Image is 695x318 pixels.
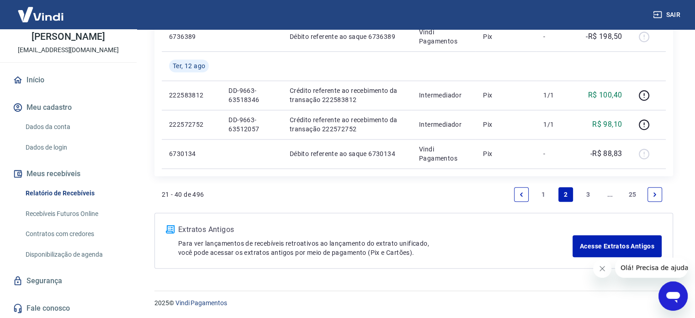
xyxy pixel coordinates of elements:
[590,148,622,159] p: -R$ 88,83
[543,149,570,158] p: -
[290,115,404,134] p: Crédito referente ao recebimento da transação 222572752
[483,149,529,158] p: Pix
[166,225,175,233] img: ícone
[586,31,622,42] p: -R$ 198,50
[228,86,275,104] p: DD-9663-63518346
[558,187,573,202] a: Page 2 is your current page
[11,164,126,184] button: Meus recebíveis
[175,299,227,307] a: Vindi Pagamentos
[22,138,126,157] a: Dados de login
[22,184,126,203] a: Relatório de Recebíveis
[178,224,573,235] p: Extratos Antigos
[483,32,529,41] p: Pix
[169,120,214,129] p: 222572752
[573,235,662,257] a: Acesse Extratos Antigos
[543,120,570,129] p: 1/1
[588,90,622,101] p: R$ 100,40
[5,6,77,14] span: Olá! Precisa de ajuda?
[592,119,622,130] p: R$ 98,10
[228,115,275,134] p: DD-9663-63512057
[169,32,214,41] p: 6736389
[593,259,611,278] iframe: Fechar mensagem
[658,281,688,311] iframe: Botão para abrir a janela de mensagens
[11,271,126,291] a: Segurança
[615,258,688,278] iframe: Mensagem da empresa
[162,190,204,199] p: 21 - 40 de 496
[290,86,404,104] p: Crédito referente ao recebimento da transação 222583812
[173,61,205,70] span: Ter, 12 ago
[543,91,570,100] p: 1/1
[154,298,673,308] p: 2025 ©
[483,120,529,129] p: Pix
[18,45,119,55] p: [EMAIL_ADDRESS][DOMAIN_NAME]
[581,187,595,202] a: Page 3
[536,187,551,202] a: Page 1
[514,187,529,202] a: Previous page
[290,149,404,158] p: Débito referente ao saque 6730134
[419,27,468,46] p: Vindi Pagamentos
[22,118,126,136] a: Dados da conta
[22,205,126,223] a: Recebíveis Futuros Online
[22,245,126,264] a: Disponibilização de agenda
[625,187,640,202] a: Page 25
[178,239,573,257] p: Para ver lançamentos de recebíveis retroativos ao lançamento do extrato unificado, você pode aces...
[11,70,126,90] a: Início
[11,97,126,118] button: Meu cadastro
[22,225,126,243] a: Contratos com credores
[510,183,666,205] ul: Pagination
[11,0,70,28] img: Vindi
[169,149,214,158] p: 6730134
[419,120,468,129] p: Intermediador
[419,91,468,100] p: Intermediador
[651,6,684,23] button: Sair
[419,145,468,163] p: Vindi Pagamentos
[483,91,529,100] p: Pix
[603,187,617,202] a: Jump forward
[290,32,404,41] p: Débito referente ao saque 6736389
[543,32,570,41] p: -
[647,187,662,202] a: Next page
[169,91,214,100] p: 222583812
[32,32,105,42] p: [PERSON_NAME]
